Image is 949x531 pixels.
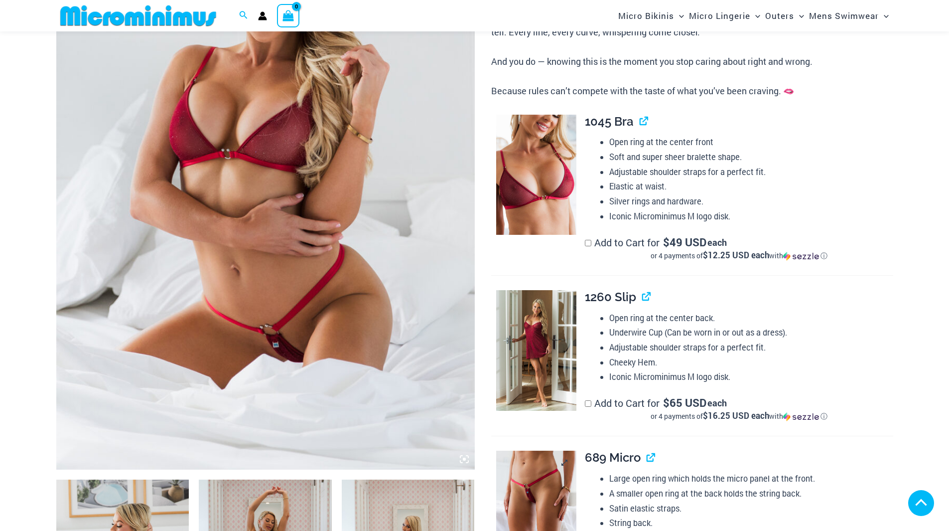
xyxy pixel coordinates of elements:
[807,3,891,28] a: Mens SwimwearMenu ToggleMenu Toggle
[616,3,686,28] a: Micro BikinisMenu ToggleMenu Toggle
[239,9,248,22] a: Search icon link
[609,340,893,355] li: Adjustable shoulder straps for a perfect fit.
[783,412,819,421] img: Sezzle
[879,3,889,28] span: Menu Toggle
[674,3,684,28] span: Menu Toggle
[609,311,893,326] li: Open ring at the center back.
[686,3,763,28] a: Micro LingerieMenu ToggleMenu Toggle
[614,1,893,30] nav: Site Navigation
[609,369,893,384] li: Iconic Microminimus M logo disk.
[609,471,893,486] li: Large open ring which holds the micro panel at the front.
[703,249,769,261] span: $12.25 USD each
[56,4,220,27] img: MM SHOP LOGO FLAT
[618,3,674,28] span: Micro Bikinis
[609,165,893,179] li: Adjustable shoulder straps for a perfect fit.
[663,237,706,247] span: 49 USD
[750,3,760,28] span: Menu Toggle
[609,325,893,340] li: Underwire Cup (Can be worn in or out as a dress).
[707,237,727,247] span: each
[663,395,670,410] span: $
[496,290,576,411] img: Guilty Pleasures Red 1260 Slip
[609,501,893,516] li: Satin elastic straps.
[585,400,591,407] input: Add to Cart for$65 USD eachor 4 payments of$16.25 USD eachwithSezzle Click to learn more about Se...
[609,516,893,531] li: String back.
[258,11,267,20] a: Account icon link
[609,135,893,150] li: Open ring at the center front
[663,398,706,408] span: 65 USD
[585,240,591,246] input: Add to Cart for$49 USD eachor 4 payments of$12.25 USD eachwithSezzle Click to learn more about Se...
[609,209,893,224] li: Iconic Microminimus M logo disk.
[765,3,794,28] span: Outers
[809,3,879,28] span: Mens Swimwear
[609,179,893,194] li: Elastic at waist.
[585,411,893,421] div: or 4 payments of with
[689,3,750,28] span: Micro Lingerie
[585,114,634,129] span: 1045 Bra
[663,235,670,249] span: $
[585,396,893,421] label: Add to Cart for
[707,398,727,408] span: each
[585,290,636,304] span: 1260 Slip
[585,251,893,261] div: or 4 payments of with
[585,251,893,261] div: or 4 payments of$12.25 USD eachwithSezzle Click to learn more about Sezzle
[496,115,576,235] img: Guilty Pleasures Red 1045 Bra
[794,3,804,28] span: Menu Toggle
[609,194,893,209] li: Silver rings and hardware.
[585,450,641,465] span: 689 Micro
[609,150,893,165] li: Soft and super sheer bralette shape.
[585,411,893,421] div: or 4 payments of$16.25 USD eachwithSezzle Click to learn more about Sezzle
[609,486,893,501] li: A smaller open ring at the back holds the string back.
[277,4,300,27] a: View Shopping Cart, empty
[585,236,893,261] label: Add to Cart for
[609,355,893,370] li: Cheeky Hem.
[783,252,819,261] img: Sezzle
[763,3,807,28] a: OutersMenu ToggleMenu Toggle
[703,410,769,421] span: $16.25 USD each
